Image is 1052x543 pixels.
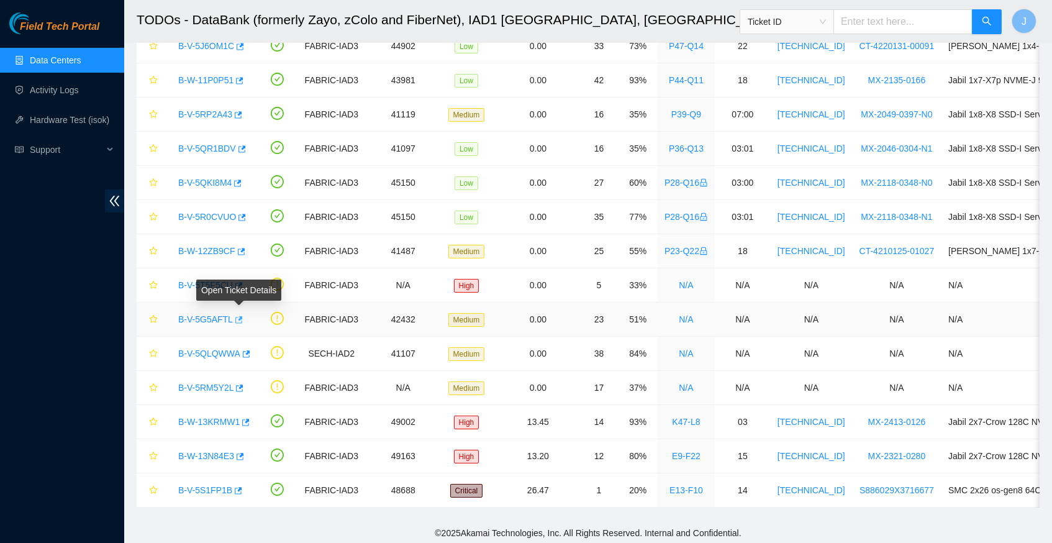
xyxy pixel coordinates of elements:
[672,451,701,461] a: E9-F22
[669,41,704,51] a: P47-Q14
[149,247,158,257] span: star
[365,337,442,371] td: 41107
[715,98,771,132] td: 07:00
[271,244,284,257] span: check-circle
[143,275,158,295] button: star
[771,303,852,337] td: N/A
[699,212,708,221] span: lock
[149,452,158,462] span: star
[778,144,845,153] a: [TECHNICAL_ID]
[580,166,619,200] td: 27
[298,63,365,98] td: FABRIC-IAD3
[852,303,941,337] td: N/A
[580,439,619,473] td: 12
[298,337,365,371] td: SECH-IAD2
[149,486,158,496] span: star
[365,439,442,473] td: 49163
[178,417,240,427] a: B-W-13KRMW1
[448,245,485,258] span: Medium
[715,268,771,303] td: N/A
[771,371,852,405] td: N/A
[298,166,365,200] td: FABRIC-IAD3
[454,279,479,293] span: High
[861,109,932,119] a: MX-2049-0397-N0
[20,21,99,33] span: Field Tech Portal
[580,303,619,337] td: 23
[178,383,234,393] a: B-V-5RM5Y2L
[454,450,479,463] span: High
[365,303,442,337] td: 42432
[852,371,941,405] td: N/A
[669,144,704,153] a: P36-Q13
[859,41,935,51] a: CT-4220131-00091
[365,405,442,439] td: 49002
[619,371,658,405] td: 37%
[455,176,478,190] span: Low
[298,98,365,132] td: FABRIC-IAD3
[448,381,485,395] span: Medium
[715,29,771,63] td: 22
[365,234,442,268] td: 41487
[178,109,232,119] a: B-V-5RP2A43
[619,337,658,371] td: 84%
[679,349,693,358] a: N/A
[619,439,658,473] td: 80%
[143,344,158,363] button: star
[715,439,771,473] td: 15
[619,29,658,63] td: 73%
[778,109,845,119] a: [TECHNICAL_ID]
[852,268,941,303] td: N/A
[868,451,926,461] a: MX-2321-0280
[496,200,579,234] td: 0.00
[365,473,442,508] td: 48688
[580,98,619,132] td: 16
[143,104,158,124] button: star
[143,70,158,90] button: star
[715,405,771,439] td: 03
[143,173,158,193] button: star
[143,309,158,329] button: star
[861,178,932,188] a: MX-2118-0348-N0
[196,280,281,301] div: Open Ticket Details
[149,144,158,154] span: star
[679,280,693,290] a: N/A
[619,63,658,98] td: 93%
[496,405,579,439] td: 13.45
[619,234,658,268] td: 55%
[1012,9,1036,34] button: J
[143,36,158,56] button: star
[496,371,579,405] td: 0.00
[496,268,579,303] td: 0.00
[715,303,771,337] td: N/A
[298,268,365,303] td: FABRIC-IAD3
[271,380,284,393] span: exclamation-circle
[143,241,158,261] button: star
[771,268,852,303] td: N/A
[178,75,234,85] a: B-W-11P0P51
[143,480,158,500] button: star
[580,234,619,268] td: 25
[365,268,442,303] td: N/A
[833,9,973,34] input: Enter text here...
[9,12,63,34] img: Akamai Technologies
[365,29,442,63] td: 44902
[715,200,771,234] td: 03:01
[778,246,845,256] a: [TECHNICAL_ID]
[715,166,771,200] td: 03:00
[271,278,284,291] span: exclamation-circle
[664,246,708,256] a: P23-Q22lock
[619,405,658,439] td: 93%
[149,418,158,427] span: star
[271,449,284,462] span: check-circle
[298,303,365,337] td: FABRIC-IAD3
[619,98,658,132] td: 35%
[580,132,619,166] td: 16
[149,110,158,120] span: star
[699,178,708,187] span: lock
[859,246,935,256] a: CT-4210125-01027
[619,166,658,200] td: 60%
[450,484,483,498] span: Critical
[149,42,158,52] span: star
[580,337,619,371] td: 38
[178,280,233,290] a: B-V-5T5F5CU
